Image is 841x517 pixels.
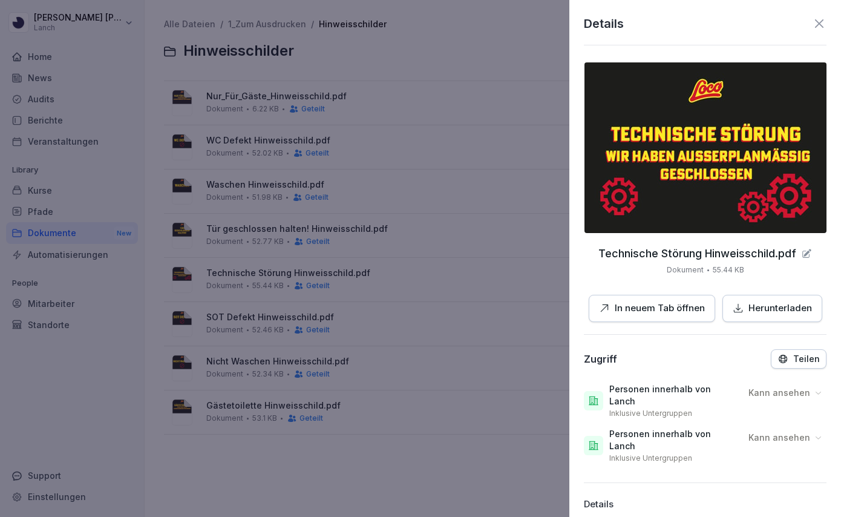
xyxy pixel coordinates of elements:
p: Teilen [793,354,820,364]
p: In neuem Tab öffnen [615,301,705,315]
div: Zugriff [584,353,617,365]
p: Kann ansehen [748,387,810,399]
p: Herunterladen [748,301,812,315]
img: thumbnail [584,62,826,233]
p: Details [584,15,624,33]
p: Inklusive Untergruppen [609,453,692,463]
p: Inklusive Untergruppen [609,409,692,418]
p: Dokument [667,265,704,275]
p: Technische Störung Hinweisschild.pdf [598,248,796,260]
p: Personen innerhalb von Lanch [609,428,739,452]
button: Herunterladen [722,295,822,322]
p: Details [584,498,826,512]
button: In neuem Tab öffnen [589,295,715,322]
p: Kann ansehen [748,432,810,444]
p: 55.44 KB [713,265,744,275]
button: Teilen [771,349,826,369]
p: Personen innerhalb von Lanch [609,383,739,407]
